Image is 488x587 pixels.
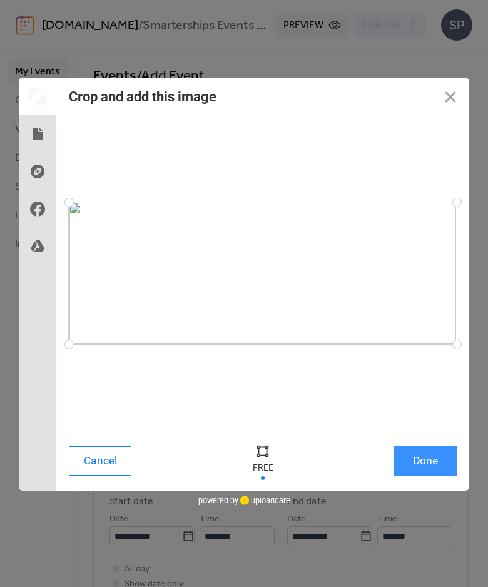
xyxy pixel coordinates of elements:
[19,190,56,228] div: Facebook
[69,446,131,476] button: Cancel
[19,153,56,190] div: Direct Link
[238,496,290,505] a: uploadcare
[394,446,457,476] button: Done
[198,491,290,509] div: powered by
[19,115,56,153] div: Local Files
[432,78,469,115] button: Close
[19,228,56,265] div: Google Drive
[69,89,216,105] div: Crop and add this image
[19,78,56,115] div: Preview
